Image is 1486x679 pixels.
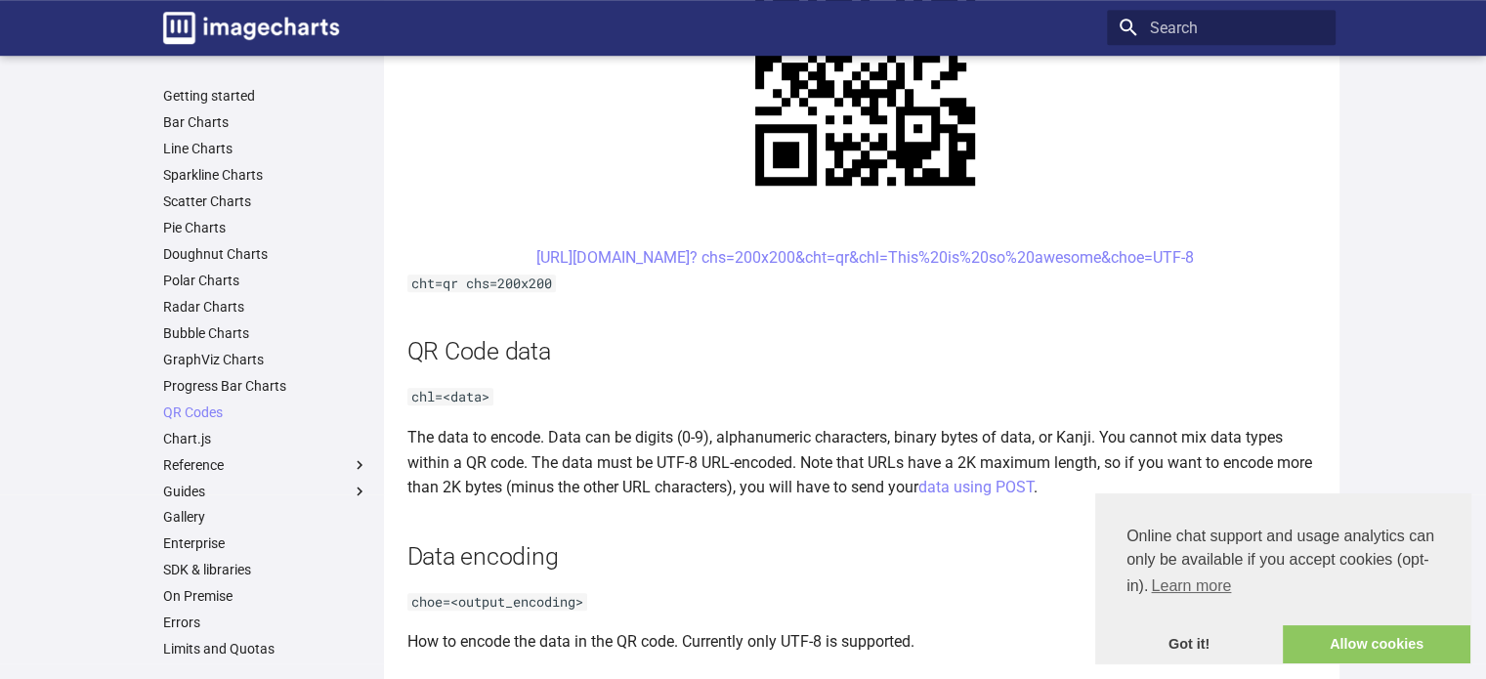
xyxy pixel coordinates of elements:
a: Gallery [163,508,368,526]
a: GraphViz Charts [163,351,368,368]
p: The data to encode. Data can be digits (0-9), alphanumeric characters, binary bytes of data, or K... [407,425,1324,500]
p: How to encode the data in the QR code. Currently only UTF-8 is supported. [407,629,1324,655]
a: Limits and Quotas [163,640,368,658]
a: Chart.js [163,430,368,447]
img: logo [163,12,339,44]
a: dismiss cookie message [1095,625,1283,664]
a: SDK & libraries [163,561,368,578]
a: Enterprise [163,534,368,552]
a: allow cookies [1283,625,1470,664]
a: Bar Charts [163,113,368,131]
code: chl=<data> [407,388,493,405]
code: choe=<output_encoding> [407,593,587,611]
a: Scatter Charts [163,192,368,210]
a: learn more about cookies [1148,572,1234,601]
span: Online chat support and usage analytics can only be available if you accept cookies (opt-in). [1126,525,1439,601]
a: QR Codes [163,403,368,421]
a: Line Charts [163,140,368,157]
a: Bubble Charts [163,324,368,342]
input: Search [1107,10,1336,45]
h2: QR Code data [407,334,1324,368]
label: Reference [163,456,368,474]
a: [URL][DOMAIN_NAME]? chs=200x200&cht=qr&chl=This%20is%20so%20awesome&choe=UTF-8 [536,248,1194,267]
a: data using POST [918,478,1034,496]
h2: Data encoding [407,539,1324,573]
a: Getting started [163,87,368,105]
a: Polar Charts [163,272,368,289]
a: On Premise [163,587,368,605]
a: Image-Charts documentation [155,4,347,52]
a: Doughnut Charts [163,245,368,263]
a: Radar Charts [163,298,368,316]
code: cht=qr chs=200x200 [407,275,556,292]
a: Sparkline Charts [163,166,368,184]
a: Errors [163,614,368,631]
a: Progress Bar Charts [163,377,368,395]
label: Guides [163,483,368,500]
div: cookieconsent [1095,493,1470,663]
a: Pie Charts [163,219,368,236]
